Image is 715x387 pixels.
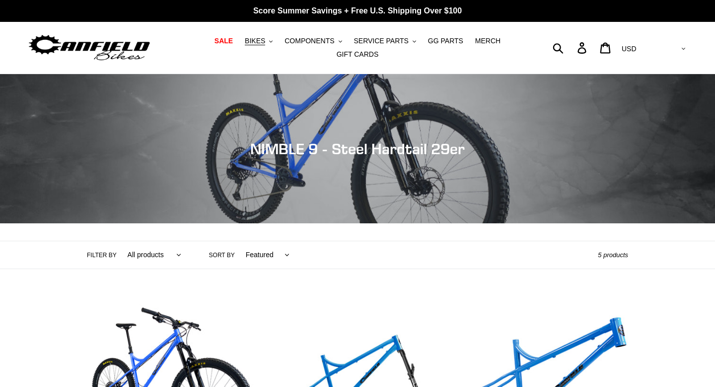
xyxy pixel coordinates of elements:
[210,34,238,48] a: SALE
[214,37,233,45] span: SALE
[337,50,379,59] span: GIFT CARDS
[245,37,265,45] span: BIKES
[332,48,384,61] a: GIFT CARDS
[285,37,334,45] span: COMPONENTS
[475,37,500,45] span: MERCH
[349,34,421,48] button: SERVICE PARTS
[209,251,235,260] label: Sort by
[598,251,628,259] span: 5 products
[240,34,278,48] button: BIKES
[428,37,463,45] span: GG PARTS
[280,34,347,48] button: COMPONENTS
[423,34,468,48] a: GG PARTS
[27,32,151,64] img: Canfield Bikes
[250,140,465,158] span: NIMBLE 9 - Steel Hardtail 29er
[558,37,583,59] input: Search
[87,251,117,260] label: Filter by
[354,37,408,45] span: SERVICE PARTS
[470,34,505,48] a: MERCH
